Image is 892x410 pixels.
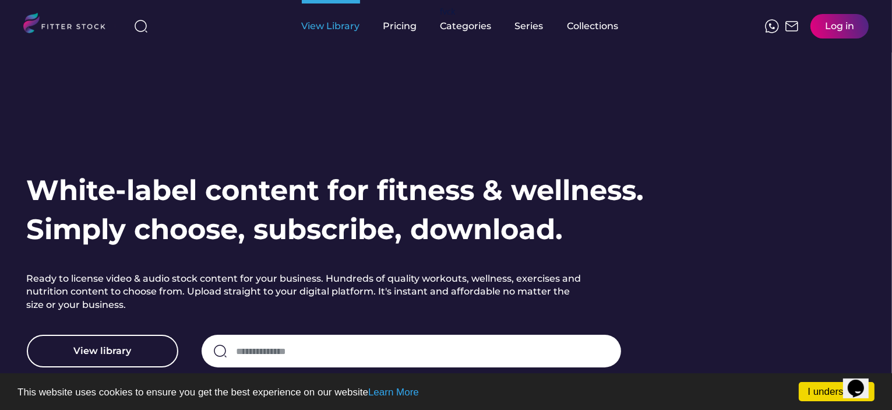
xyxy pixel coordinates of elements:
[765,19,779,33] img: meteor-icons_whatsapp%20%281%29.svg
[302,20,360,33] div: View Library
[27,171,644,249] h1: White-label content for fitness & wellness. Simply choose, subscribe, download.
[825,20,854,33] div: Log in
[213,344,227,358] img: search-normal.svg
[440,6,456,17] div: fvck
[27,335,178,367] button: View library
[440,20,492,33] div: Categories
[17,387,875,397] p: This website uses cookies to ensure you get the best experience on our website
[843,363,880,398] iframe: chat widget
[23,13,115,37] img: LOGO.svg
[785,19,799,33] img: Frame%2051.svg
[134,19,148,33] img: search-normal%203.svg
[799,382,875,401] a: I understand!
[383,20,417,33] div: Pricing
[515,20,544,33] div: Series
[27,272,586,311] h2: Ready to license video & audio stock content for your business. Hundreds of quality workouts, wel...
[368,387,419,398] a: Learn More
[567,20,619,33] div: Collections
